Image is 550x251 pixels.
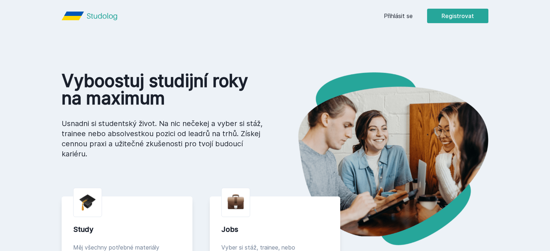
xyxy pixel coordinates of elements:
h1: Vyboostuj studijní roky na maximum [62,72,263,107]
button: Registrovat [427,9,488,23]
a: Přihlásit se [384,12,413,20]
img: briefcase.png [227,192,244,211]
div: Jobs [221,224,329,234]
p: Usnadni si studentský život. Na nic nečekej a vyber si stáž, trainee nebo absolvestkou pozici od ... [62,118,263,159]
div: Study [73,224,181,234]
img: hero.png [275,72,488,245]
img: graduation-cap.png [79,194,96,211]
